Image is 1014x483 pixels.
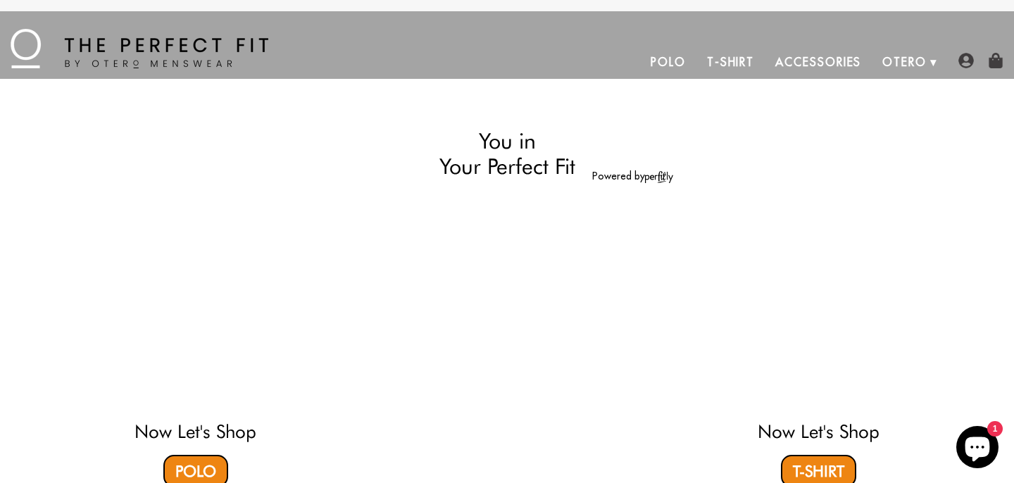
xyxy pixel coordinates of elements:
img: user-account-icon.png [958,53,974,68]
a: Accessories [765,45,872,79]
a: Now Let's Shop [134,420,256,442]
a: Otero [872,45,937,79]
img: perfitly-logo_73ae6c82-e2e3-4a36-81b1-9e913f6ac5a1.png [645,171,673,183]
a: Powered by [592,170,673,182]
inbox-online-store-chat: Shopify online store chat [952,426,1003,472]
a: Polo [640,45,696,79]
a: T-Shirt [696,45,765,79]
a: Now Let's Shop [758,420,880,442]
img: The Perfect Fit - by Otero Menswear - Logo [11,29,268,68]
h2: You in Your Perfect Fit [341,128,673,180]
img: shopping-bag-icon.png [988,53,1003,68]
